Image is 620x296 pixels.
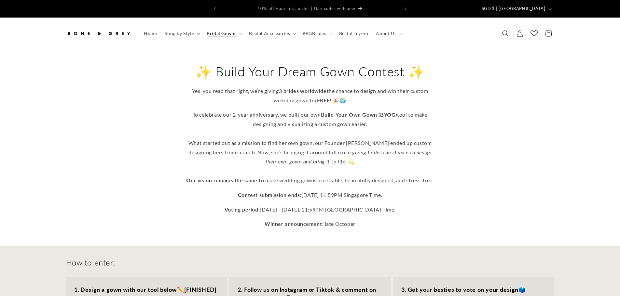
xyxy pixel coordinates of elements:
[74,286,177,293] strong: 1. Design a gown with our tool below
[299,27,335,40] summary: #BGBrides
[376,31,396,36] span: About Us
[161,27,203,40] summary: Shop by Style
[238,192,301,198] strong: Contest submission ends:
[66,257,116,267] h2: How to enter:
[372,27,405,40] summary: About Us
[183,219,437,229] p: : late October
[482,6,545,12] span: SGD $ | [GEOGRAPHIC_DATA]
[317,97,330,103] strong: FREE
[74,285,219,294] h3: ✏️
[207,31,236,36] span: Bridal Gowns
[498,26,513,41] summary: Search
[183,205,437,214] p: [DATE] - [DATE], 11:59PM [GEOGRAPHIC_DATA] Time.
[339,31,368,36] span: Bridal Try-on
[335,27,372,40] a: Bridal Try-on
[303,31,326,36] span: #BGBrides
[249,31,290,36] span: Bridal Accessories
[279,88,299,94] strong: 3 brides
[63,24,133,43] a: Bone and Grey Bridal
[144,31,157,36] span: Home
[165,31,194,36] span: Shop by Style
[225,206,260,212] strong: Voting period:
[245,27,299,40] summary: Bridal Accessories
[478,3,554,15] button: SGD $ | [GEOGRAPHIC_DATA]
[401,285,546,294] h3: 🗳️
[300,88,326,94] strong: worldwide
[266,149,432,165] em: giving brides the chance to design their own gown and bring it to life
[183,86,437,105] p: Yes, you read that right, we’re giving the chance to design and win their custom wedding gown for...
[401,286,518,293] strong: 3. Get your besties to vote on your design
[183,63,437,80] h2: ✨ Build Your Dream Gown Contest ✨
[398,3,413,15] button: Next announcement
[203,27,245,40] summary: Bridal Gowns
[186,177,259,183] strong: Our vision remains the same:
[140,27,161,40] a: Home
[321,111,397,118] strong: Build-Your-Own Gown (BYOG)
[184,286,217,293] strong: [FINISHED]
[183,110,437,185] p: To celebrate our 2-year anniversary, we built our own tool to make designing and visualizing a cu...
[265,221,322,227] strong: Winner announcement
[183,190,437,200] p: [DATE] 11:59PM Singapore Time.
[66,26,131,41] img: Bone and Grey Bridal
[208,3,222,15] button: Previous announcement
[257,6,355,11] span: 10% off your first order | Use code: welcome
